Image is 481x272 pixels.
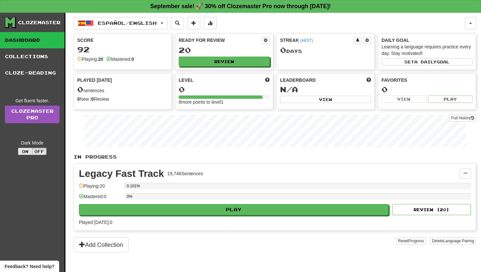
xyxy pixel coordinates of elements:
[280,85,298,94] span: N/A
[382,43,472,57] div: Learning a language requires practice every day. Stay motivated!
[77,85,168,94] div: sentences
[98,57,103,62] strong: 20
[396,237,426,245] button: ResetProgress
[179,77,193,83] span: Level
[77,45,168,54] div: 92
[280,96,371,103] button: View
[167,170,203,177] div: 19,746 Sentences
[74,237,129,252] button: Add Collection
[382,85,472,93] div: 0
[150,3,331,9] strong: September sale! 🚀 30% off Clozemaster Pro now through [DATE]!
[430,237,476,245] button: DeleteLanguage Pairing
[74,17,168,29] button: Español/English
[280,77,316,83] span: Leaderboard
[106,56,134,62] div: Mastered:
[171,17,184,29] button: Search sentences
[187,17,200,29] button: Add sentence to collection
[5,140,60,146] div: Dark Mode
[179,99,270,105] div: 8 more points to level 1
[18,148,32,155] button: On
[179,57,270,66] button: Review
[74,154,476,160] p: In Progress
[32,148,46,155] button: Off
[179,37,262,43] div: Ready for Review
[382,37,472,43] div: Daily Goal
[77,96,80,102] strong: 0
[280,37,354,43] div: Streak
[280,46,371,55] div: Day s
[382,95,426,103] button: View
[18,19,61,26] div: Clozemaster
[77,96,168,102] div: New / Review
[77,85,83,94] span: 0
[5,106,60,123] a: ClozemasterPro
[408,239,424,243] span: Progress
[5,97,60,104] div: Get fluent faster.
[79,220,112,225] span: Played [DATE]: 0
[179,46,270,54] div: 20
[79,193,121,204] div: Mastered: 0
[98,20,157,26] span: Español / English
[77,37,168,43] div: Score
[92,96,94,102] strong: 0
[265,77,270,83] span: Score more points to level up
[300,38,313,43] a: (AEST)
[449,114,476,122] button: Full History
[77,56,103,62] div: Playing:
[366,77,371,83] span: This week in points, UTC
[443,239,474,243] span: Language Pairing
[280,45,286,55] span: 0
[132,57,134,62] strong: 0
[382,77,472,83] div: Favorites
[79,169,164,178] div: Legacy Fast Track
[179,85,270,93] div: 0
[77,77,112,83] span: Played [DATE]
[79,183,121,194] div: Playing: 20
[204,17,217,29] button: More stats
[392,204,471,215] button: Review (20)
[428,95,473,103] button: Play
[5,263,54,270] span: Open feedback widget
[79,204,388,215] button: Play
[382,58,472,65] button: Seta dailygoal
[414,59,436,64] span: a daily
